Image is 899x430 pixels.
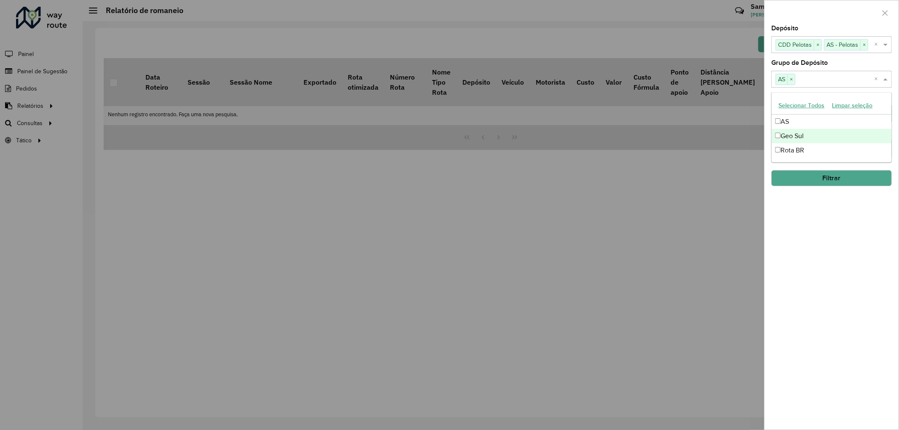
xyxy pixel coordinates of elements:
span: Clear all [874,74,881,84]
span: CDD Pelotas [776,40,814,50]
label: Depósito [771,23,798,33]
div: AS [772,115,891,129]
span: AS [776,74,787,84]
span: × [787,75,795,85]
button: Filtrar [771,170,892,186]
span: Clear all [874,40,881,50]
label: Grupo de Depósito [771,58,828,68]
span: × [814,40,821,50]
span: AS - Pelotas [824,40,860,50]
button: Limpar seleção [828,99,876,112]
span: × [860,40,868,50]
button: Selecionar Todos [775,99,828,112]
ng-dropdown-panel: Options list [771,92,892,163]
div: Geo Sul [772,129,891,143]
div: Rota BR [772,143,891,158]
